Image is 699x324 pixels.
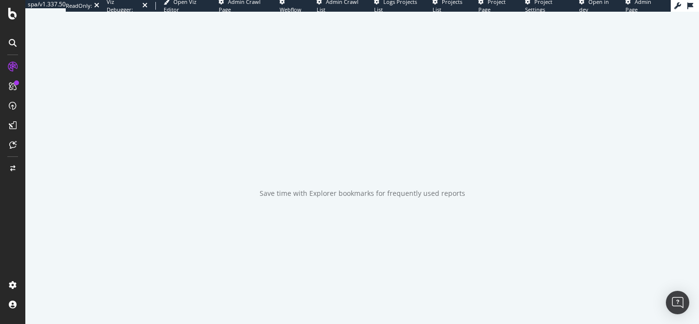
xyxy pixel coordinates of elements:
[280,6,302,13] span: Webflow
[327,138,397,173] div: animation
[666,291,689,314] div: Open Intercom Messenger
[66,2,92,10] div: ReadOnly:
[260,189,465,198] div: Save time with Explorer bookmarks for frequently used reports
